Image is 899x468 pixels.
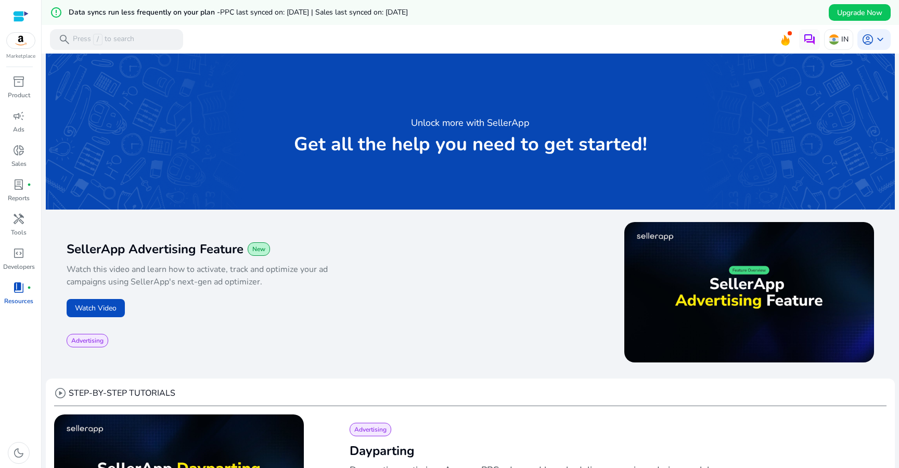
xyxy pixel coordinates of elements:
[829,4,891,21] button: Upgrade Now
[8,90,30,100] p: Product
[69,8,408,17] h5: Data syncs run less frequently on your plan -
[27,285,31,290] span: fiber_manual_record
[54,387,175,399] div: STEP-BY-STEP TUTORIALS
[12,178,25,191] span: lab_profile
[12,213,25,225] span: handyman
[11,228,27,237] p: Tools
[67,241,243,257] span: SellerApp Advertising Feature
[71,336,104,345] span: Advertising
[874,33,887,46] span: keyboard_arrow_down
[837,7,882,18] span: Upgrade Now
[12,281,25,294] span: book_4
[12,144,25,157] span: donut_small
[12,110,25,122] span: campaign
[294,134,647,155] p: Get all the help you need to get started!
[624,222,874,362] img: maxresdefault.jpg
[4,296,33,306] p: Resources
[13,125,24,134] p: Ads
[12,247,25,259] span: code_blocks
[7,33,35,48] img: amazon.svg
[829,34,839,45] img: in.svg
[411,115,530,130] h3: Unlock more with SellerApp
[93,34,102,45] span: /
[350,443,870,459] h2: Dayparting
[220,7,408,17] span: PPC last synced on: [DATE] | Sales last synced on: [DATE]
[58,33,71,46] span: search
[54,387,67,399] span: play_circle
[67,299,125,317] button: Watch Video
[8,193,30,203] p: Reports
[11,159,27,168] p: Sales
[6,53,35,60] p: Marketplace
[841,30,849,48] p: IN
[3,262,35,271] p: Developers
[354,425,387,434] span: Advertising
[50,6,62,19] mat-icon: error_outline
[252,245,265,253] span: New
[12,447,25,459] span: dark_mode
[67,263,336,288] p: Watch this video and learn how to activate, track and optimize your ad campaigns using SellerApp'...
[12,75,25,88] span: inventory_2
[73,34,134,45] p: Press to search
[862,33,874,46] span: account_circle
[27,183,31,187] span: fiber_manual_record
